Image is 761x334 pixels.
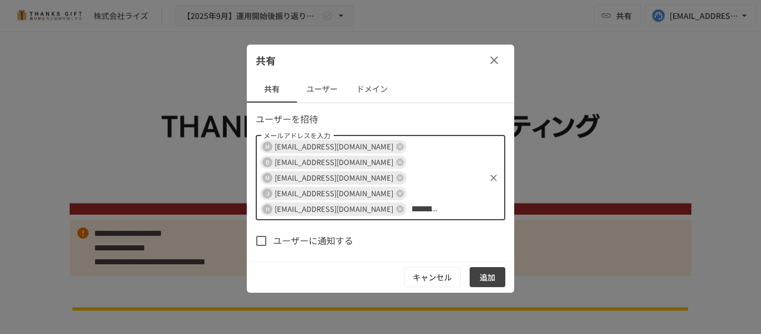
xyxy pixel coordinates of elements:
[256,112,505,127] p: ユーザーを招待
[264,130,330,140] label: メールアドレスを入力
[262,142,272,152] div: M
[270,140,398,153] span: [EMAIL_ADDRESS][DOMAIN_NAME]
[270,187,398,200] span: [EMAIL_ADDRESS][DOMAIN_NAME]
[486,170,501,186] button: クリア
[262,188,272,199] div: J
[247,76,297,103] button: 共有
[297,76,347,103] button: ユーザー
[260,156,407,169] div: B[EMAIL_ADDRESS][DOMAIN_NAME]
[262,173,272,183] div: M
[347,76,397,103] button: ドメイン
[262,157,272,167] div: B
[262,204,272,214] div: H
[270,156,398,168] span: [EMAIL_ADDRESS][DOMAIN_NAME]
[404,267,461,288] button: キャンセル
[470,267,505,288] button: 追加
[260,171,407,185] div: M[EMAIL_ADDRESS][DOMAIN_NAME]
[260,187,407,200] div: J[EMAIL_ADDRESS][DOMAIN_NAME]
[260,202,407,216] div: H[EMAIL_ADDRESS][DOMAIN_NAME]
[247,45,514,76] div: 共有
[260,140,407,153] div: M[EMAIL_ADDRESS][DOMAIN_NAME]
[270,202,398,215] span: [EMAIL_ADDRESS][DOMAIN_NAME]
[270,171,398,184] span: [EMAIL_ADDRESS][DOMAIN_NAME]
[273,234,353,248] span: ユーザーに通知する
